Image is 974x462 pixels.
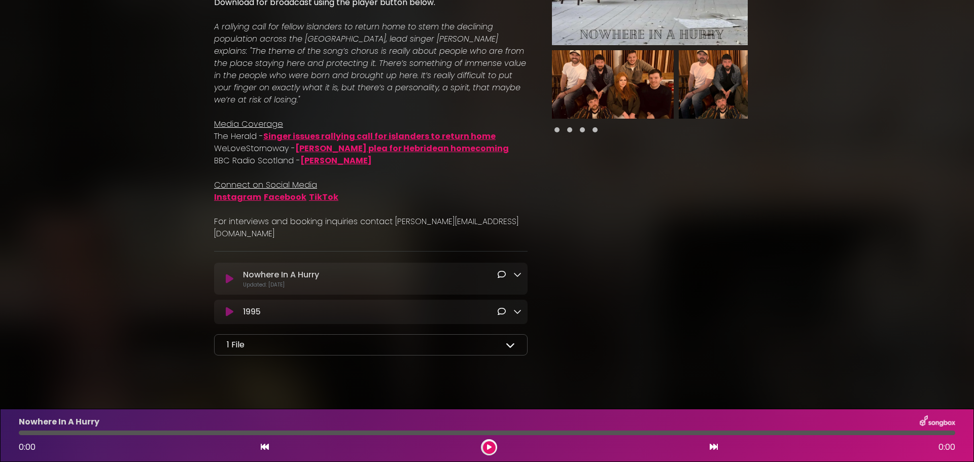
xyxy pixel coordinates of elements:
[214,118,283,130] u: Media Coverage
[214,130,528,143] p: The Herald -
[214,21,526,105] em: A rallying call for fellow islanders to return home to stem the declining population across the [...
[214,191,261,203] a: Instagram
[214,179,317,191] u: Connect on Social Media
[309,191,338,203] a: TikTok
[679,50,801,119] img: 6GsWanlwSEGNTrGLcpPp
[243,281,521,289] p: Updated: [DATE]
[227,339,245,351] p: 1 File
[263,130,496,142] a: Singer issues rallying call for islanders to return home
[214,216,528,240] p: For interviews and booking inquiries contact [PERSON_NAME][EMAIL_ADDRESS][DOMAIN_NAME]
[300,155,372,166] a: [PERSON_NAME]
[264,191,306,203] a: Facebook
[214,155,528,167] p: BBC Radio Scotland -
[552,50,674,119] img: h7Oj0iWbT867Bb53q9za
[243,306,261,318] p: 1995
[214,143,528,155] p: WeLoveStornoway -
[295,143,509,154] a: [PERSON_NAME] plea for Hebridean homecoming
[243,269,319,281] p: Nowhere In A Hurry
